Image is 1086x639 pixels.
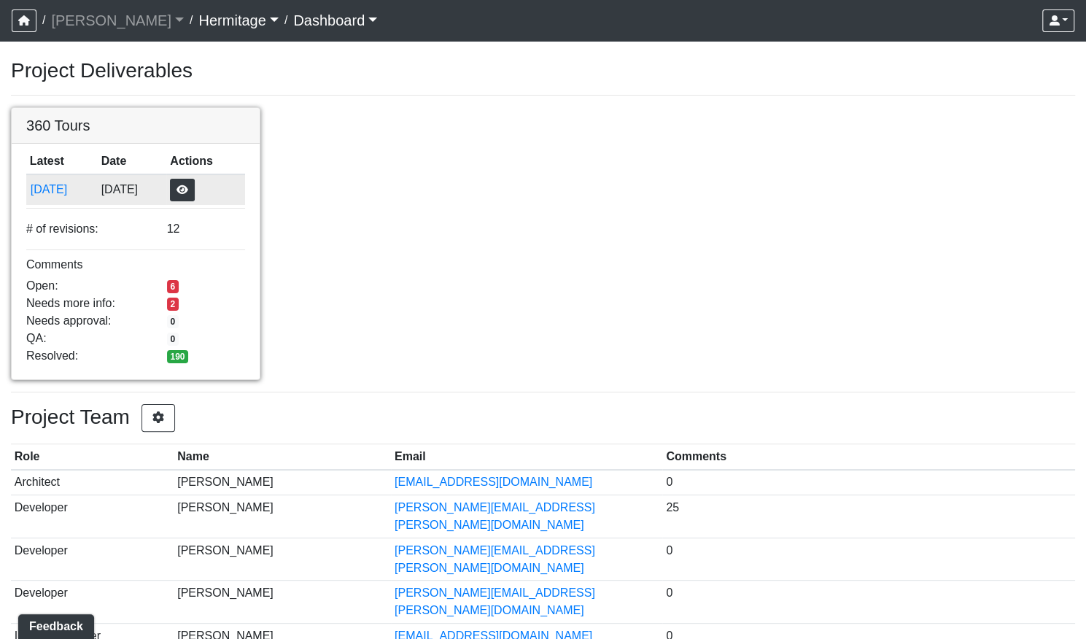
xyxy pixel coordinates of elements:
[395,476,592,488] a: [EMAIL_ADDRESS][DOMAIN_NAME]
[51,6,184,35] a: [PERSON_NAME]
[662,538,1075,581] td: 0
[174,538,391,581] td: [PERSON_NAME]
[198,6,278,35] a: Hermitage
[174,470,391,495] td: [PERSON_NAME]
[11,538,174,581] td: Developer
[11,444,174,470] th: Role
[11,404,1075,432] h3: Project Team
[662,444,1075,470] th: Comments
[662,581,1075,624] td: 0
[36,6,51,35] span: /
[174,495,391,538] td: [PERSON_NAME]
[662,495,1075,538] td: 25
[11,495,174,538] td: Developer
[279,6,293,35] span: /
[391,444,662,470] th: Email
[174,444,391,470] th: Name
[11,610,97,639] iframe: Ybug feedback widget
[11,470,174,495] td: Architect
[395,586,595,616] a: [PERSON_NAME][EMAIL_ADDRESS][PERSON_NAME][DOMAIN_NAME]
[395,544,595,574] a: [PERSON_NAME][EMAIL_ADDRESS][PERSON_NAME][DOMAIN_NAME]
[184,6,198,35] span: /
[11,58,1075,83] h3: Project Deliverables
[11,581,174,624] td: Developer
[293,6,377,35] a: Dashboard
[30,180,94,199] button: [DATE]
[662,470,1075,495] td: 0
[26,174,98,205] td: kypCc7di4b6DLFmrtVvHjs
[395,501,595,531] a: [PERSON_NAME][EMAIL_ADDRESS][PERSON_NAME][DOMAIN_NAME]
[174,581,391,624] td: [PERSON_NAME]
